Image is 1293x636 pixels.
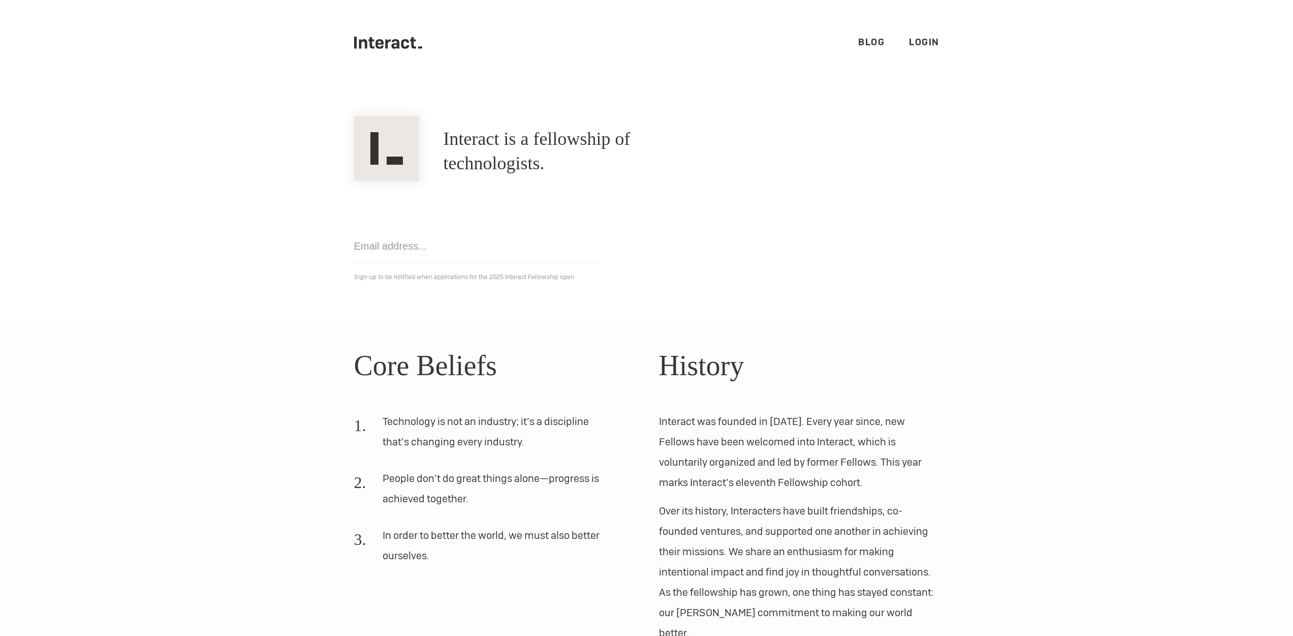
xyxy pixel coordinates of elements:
[909,36,939,48] a: Login
[354,116,419,181] img: Interact Logo
[354,525,610,574] li: In order to better the world, we must also better ourselves.
[354,344,635,387] h2: Core Beliefs
[354,468,610,517] li: People don’t do great things alone—progress is achieved together.
[858,36,885,48] a: Blog
[354,411,610,460] li: Technology is not an industry; it’s a discipline that’s changing every industry.
[659,344,939,387] h2: History
[659,411,939,493] p: Interact was founded in [DATE]. Every year since, new Fellows have been welcomed into Interact, w...
[354,271,939,283] p: Sign-up to be notified when applications for the 2025 Interact Fellowship open.
[354,230,598,263] input: Email address...
[444,127,718,176] h1: Interact is a fellowship of technologists.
